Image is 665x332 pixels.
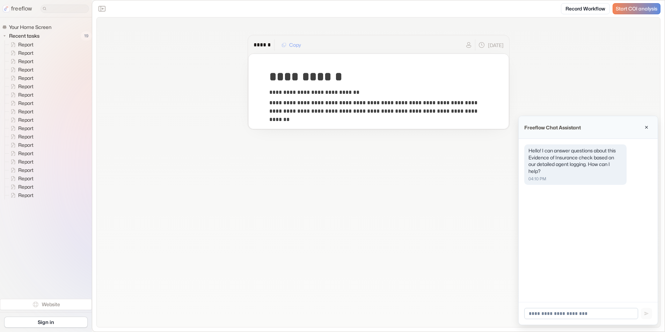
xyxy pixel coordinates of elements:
span: Report [17,158,36,165]
span: Recent tasks [8,32,42,39]
a: Report [5,149,36,158]
a: Report [5,166,36,174]
a: Report [5,74,36,82]
a: Sign in [4,317,88,328]
span: Report [17,183,36,190]
span: 19 [81,31,92,40]
span: Report [17,58,36,65]
a: Report [5,133,36,141]
span: Report [17,167,36,174]
a: Report [5,183,36,191]
span: Report [17,41,36,48]
a: Report [5,99,36,107]
a: Report [5,141,36,149]
p: freeflow [11,5,32,13]
span: Report [17,116,36,123]
span: Report [17,108,36,115]
span: Report [17,83,36,90]
span: Report [17,150,36,157]
a: Report [5,57,36,66]
span: Report [17,192,36,199]
span: Your Home Screen [8,24,53,31]
span: Report [17,142,36,149]
a: Report [5,124,36,133]
span: Report [17,125,36,132]
span: Report [17,175,36,182]
p: [DATE] [488,41,504,49]
a: Your Home Screen [2,23,54,31]
button: Recent tasks [2,32,42,40]
span: Hello! I can answer questions about this Evidence of Insurance check based on our detailed agent ... [528,148,616,174]
span: Report [17,91,36,98]
a: freeflow [3,5,32,13]
a: Report [5,174,36,183]
button: Close the sidebar [96,3,108,14]
a: Report [5,49,36,57]
a: Report [5,40,36,49]
span: Report [17,75,36,82]
a: Start COI analysis [613,3,660,14]
a: Report [5,66,36,74]
button: Send message [641,308,652,319]
p: Freeflow Chat Assistant [524,124,581,131]
span: Report [17,66,36,73]
button: Copy [277,39,305,51]
a: Report [5,107,36,116]
a: Report [5,191,36,199]
span: Start COI analysis [616,6,657,12]
span: Report [17,100,36,107]
a: Report [5,158,36,166]
span: Report [17,133,36,140]
a: Report [5,91,36,99]
button: Close chat [641,122,652,133]
a: Report [5,116,36,124]
p: 04:10 PM [528,176,622,182]
a: Report [5,82,36,91]
a: Record Workflow [561,3,610,14]
span: Report [17,50,36,56]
